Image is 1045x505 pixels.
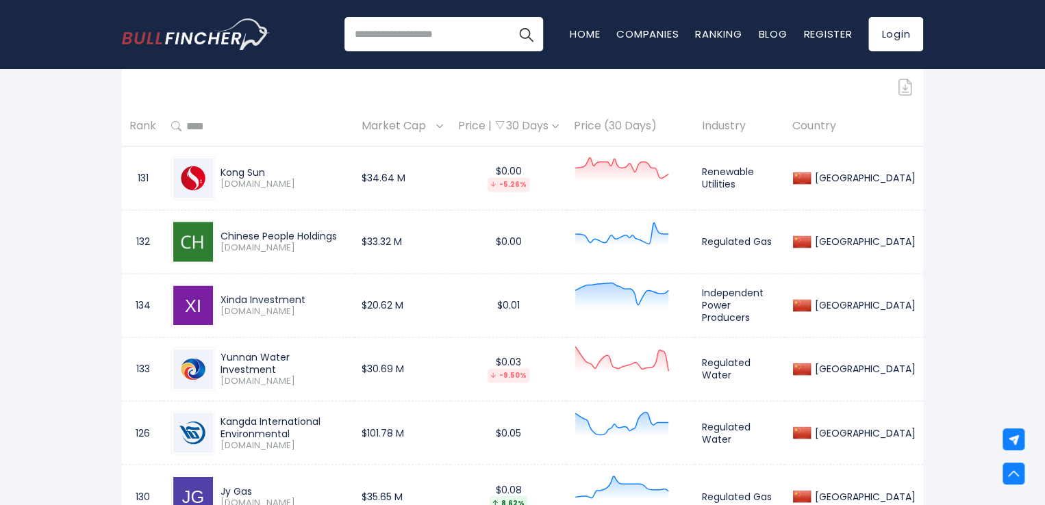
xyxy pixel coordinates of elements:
[221,230,347,242] div: Chinese People Holdings
[221,439,347,451] span: [DOMAIN_NAME]
[811,490,916,502] div: [GEOGRAPHIC_DATA]
[458,299,559,311] div: $0.01
[122,18,270,50] img: Bullfincher logo
[488,177,529,192] div: -5.26%
[221,351,347,376] div: Yunnan Water Investment
[811,363,916,375] div: [GEOGRAPHIC_DATA]
[811,235,916,248] div: [GEOGRAPHIC_DATA]
[354,337,451,401] td: $30.69 M
[458,119,559,133] div: Price | 30 Days
[694,106,785,146] th: Industry
[785,106,923,146] th: Country
[173,158,213,198] img: 0295.HK.png
[458,356,559,383] div: $0.03
[811,299,916,311] div: [GEOGRAPHIC_DATA]
[458,165,559,192] div: $0.00
[122,18,269,50] a: Go to homepage
[122,401,164,465] td: 126
[694,146,785,210] td: Renewable Utilities
[362,116,433,137] span: Market Cap
[803,27,852,41] a: Register
[570,27,600,41] a: Home
[509,17,543,51] button: Search
[122,210,164,274] td: 132
[868,17,923,51] a: Login
[694,274,785,337] td: Independent Power Producers
[694,337,785,401] td: Regulated Water
[221,376,347,387] span: [DOMAIN_NAME]
[695,27,742,41] a: Ranking
[811,172,916,184] div: [GEOGRAPHIC_DATA]
[221,242,347,254] span: [DOMAIN_NAME]
[811,426,916,439] div: [GEOGRAPHIC_DATA]
[221,294,347,306] div: Xinda Investment
[122,274,164,337] td: 134
[221,306,347,318] span: [DOMAIN_NAME]
[458,426,559,439] div: $0.05
[122,146,164,210] td: 131
[354,210,451,274] td: $33.32 M
[458,235,559,248] div: $0.00
[566,106,694,146] th: Price (30 Days)
[122,106,164,146] th: Rank
[694,210,785,274] td: Regulated Gas
[758,27,787,41] a: Blog
[354,274,451,337] td: $20.62 M
[221,166,347,179] div: Kong Sun
[488,368,529,383] div: -9.50%
[221,179,347,190] span: [DOMAIN_NAME]
[221,484,347,497] div: Jy Gas
[173,413,213,452] img: 6136.HK.png
[354,401,451,465] td: $101.78 M
[354,146,451,210] td: $34.64 M
[173,349,213,389] img: 6839.HK.png
[221,415,347,439] div: Kangda International Environmental
[616,27,679,41] a: Companies
[694,401,785,465] td: Regulated Water
[122,337,164,401] td: 133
